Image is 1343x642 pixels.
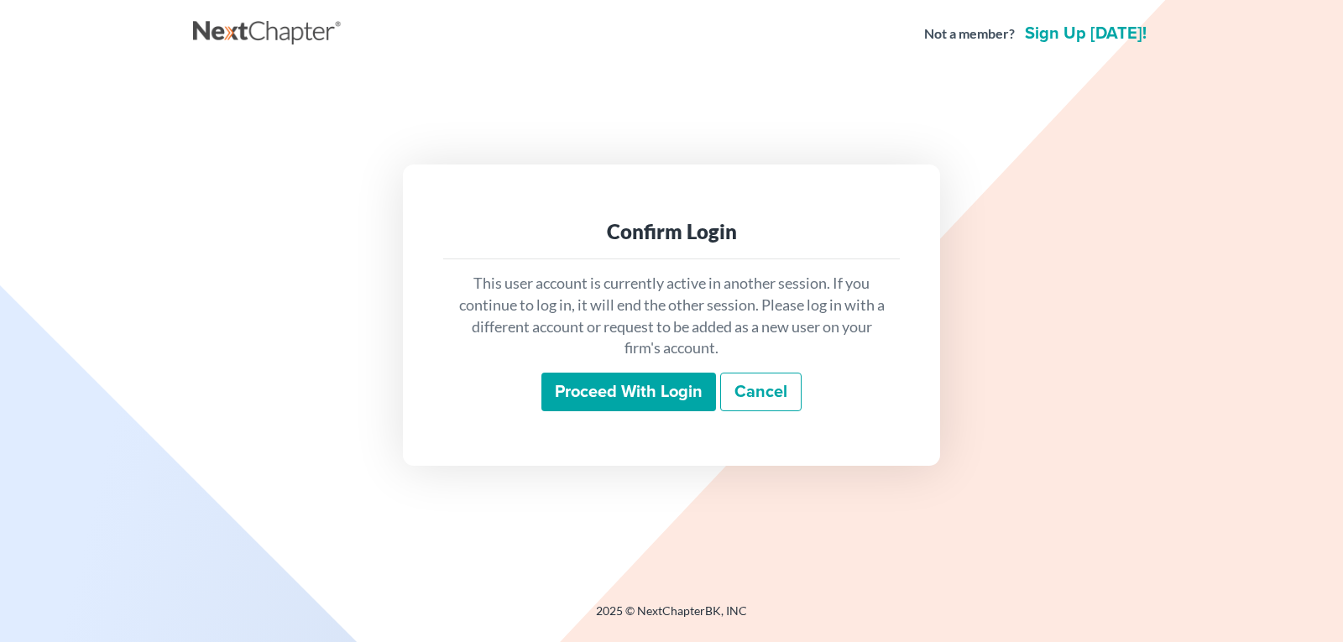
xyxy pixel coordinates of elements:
[457,218,886,245] div: Confirm Login
[541,373,716,411] input: Proceed with login
[193,603,1150,633] div: 2025 © NextChapterBK, INC
[924,24,1015,44] strong: Not a member?
[1022,25,1150,42] a: Sign up [DATE]!
[720,373,802,411] a: Cancel
[457,273,886,359] p: This user account is currently active in another session. If you continue to log in, it will end ...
